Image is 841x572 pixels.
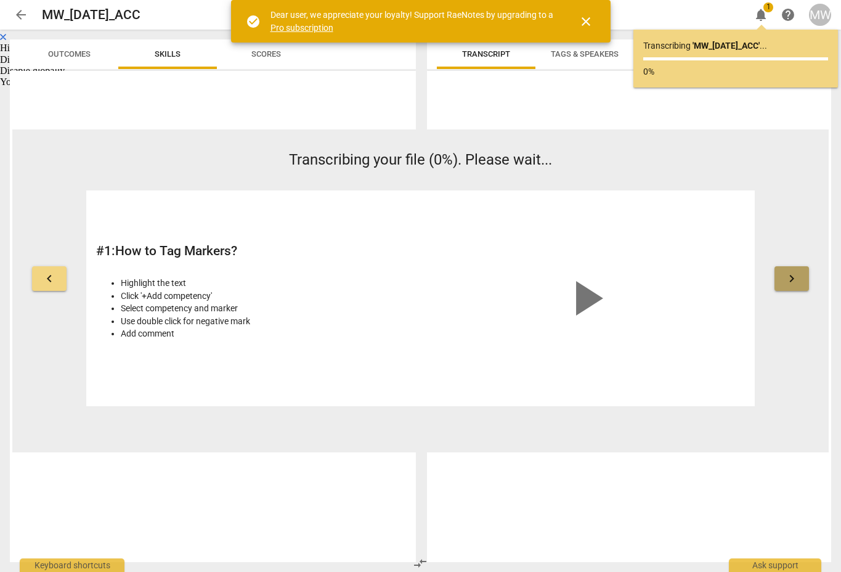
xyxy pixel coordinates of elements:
span: Scores [251,49,281,59]
div: Keyboard shortcuts [20,558,124,572]
a: Help [777,4,799,26]
li: Highlight the text [121,277,414,290]
b: ' MW_[DATE]_ACC ' [693,41,760,51]
span: arrow_back [14,7,28,22]
li: Select competency and marker [121,302,414,315]
li: Add comment [121,327,414,340]
span: 1 [763,2,773,12]
p: 0% [643,65,828,78]
span: keyboard_arrow_left [42,271,57,286]
span: Transcript [462,49,510,59]
button: Notifications [750,4,772,26]
a: Pro subscription [270,23,333,33]
h2: MW_[DATE]_ACC [42,7,140,23]
p: Transcribing ... [643,39,828,52]
div: Dear user, we appreciate your loyalty! Support RaeNotes by upgrading to a [270,9,556,34]
span: compare_arrows [413,556,428,571]
span: check_circle [246,14,261,29]
h2: # 1 : How to Tag Markers? [96,243,414,259]
span: Tags & Speakers [551,49,619,59]
span: help [781,7,795,22]
span: play_arrow [556,269,616,328]
span: close [579,14,593,29]
span: keyboard_arrow_right [784,271,799,286]
div: Ask support [729,558,821,572]
span: Outcomes [48,49,91,59]
span: notifications [754,7,768,22]
span: Skills [155,49,181,59]
span: Transcribing your file (0%). Please wait... [289,151,552,168]
button: Close [571,7,601,36]
li: Click '+Add competency' [121,290,414,303]
li: Use double click for negative mark [121,315,414,328]
button: MW [809,4,831,26]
